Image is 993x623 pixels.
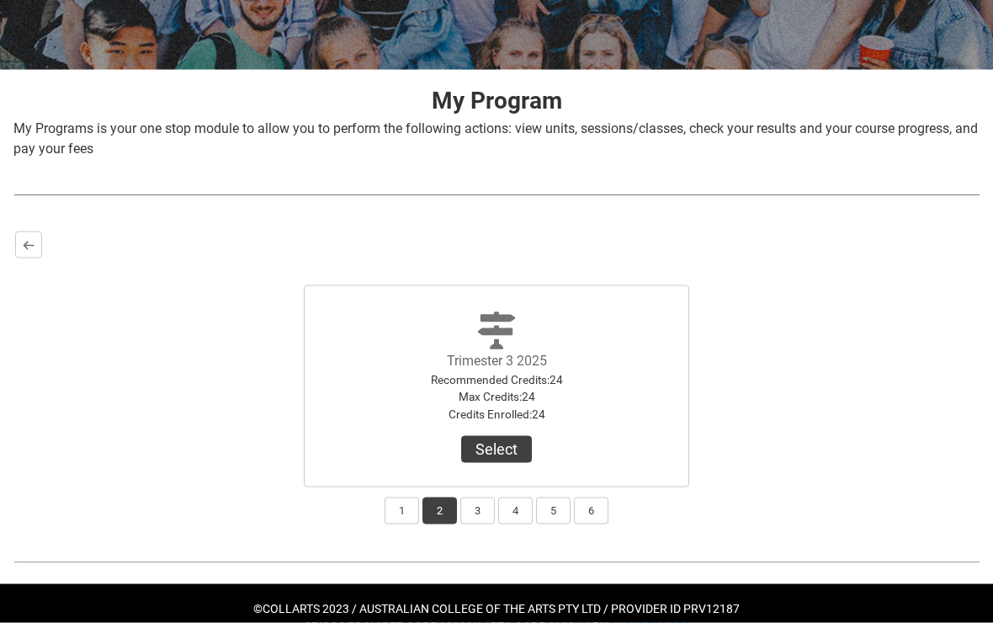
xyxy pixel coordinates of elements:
div: Credits Enrolled : 24 [402,406,591,423]
img: REDU_GREY_LINE [13,187,980,204]
button: 6 [574,498,608,524]
div: Max Credits : 24 [402,388,591,405]
label: Trimester 3 2025 [447,353,547,369]
span: My Programs is your one stop module to allow you to perform the following actions: view units, se... [13,120,978,157]
button: Back [15,232,42,258]
button: 5 [536,498,571,524]
button: 2 [422,498,457,524]
button: 4 [498,498,533,524]
img: REDU_GREY_LINE [13,554,980,571]
div: Recommended Credits : 24 [402,371,591,388]
strong: My Program [432,87,562,114]
button: 1 [385,498,419,524]
button: 3 [460,498,495,524]
button: Trimester 3 2025Recommended Credits:24Max Credits:24Credits Enrolled:24 [461,436,532,463]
